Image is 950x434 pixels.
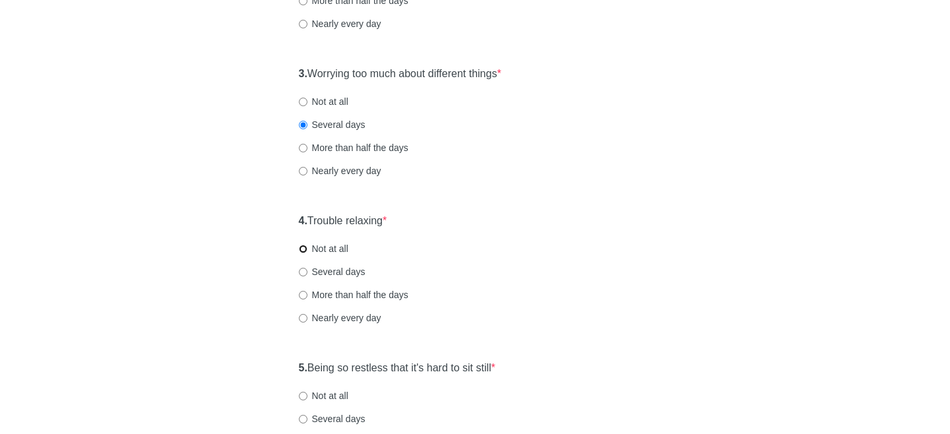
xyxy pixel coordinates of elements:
strong: 4. [299,215,307,226]
input: Several days [299,415,307,423]
label: Nearly every day [299,311,381,325]
label: Several days [299,118,365,131]
strong: 5. [299,362,307,373]
label: Nearly every day [299,164,381,177]
label: Trouble relaxing [299,214,387,229]
input: Not at all [299,245,307,253]
label: Several days [299,412,365,425]
label: More than half the days [299,141,408,154]
input: Not at all [299,98,307,106]
input: Not at all [299,392,307,400]
input: Nearly every day [299,314,307,323]
label: Being so restless that it's hard to sit still [299,361,495,376]
input: Nearly every day [299,167,307,175]
input: Nearly every day [299,20,307,28]
label: Several days [299,265,365,278]
label: Not at all [299,95,348,108]
label: Not at all [299,242,348,255]
strong: 3. [299,68,307,79]
label: Nearly every day [299,17,381,30]
label: More than half the days [299,288,408,301]
input: More than half the days [299,144,307,152]
input: Several days [299,268,307,276]
label: Not at all [299,389,348,402]
label: Worrying too much about different things [299,67,501,82]
input: More than half the days [299,291,307,299]
input: Several days [299,121,307,129]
